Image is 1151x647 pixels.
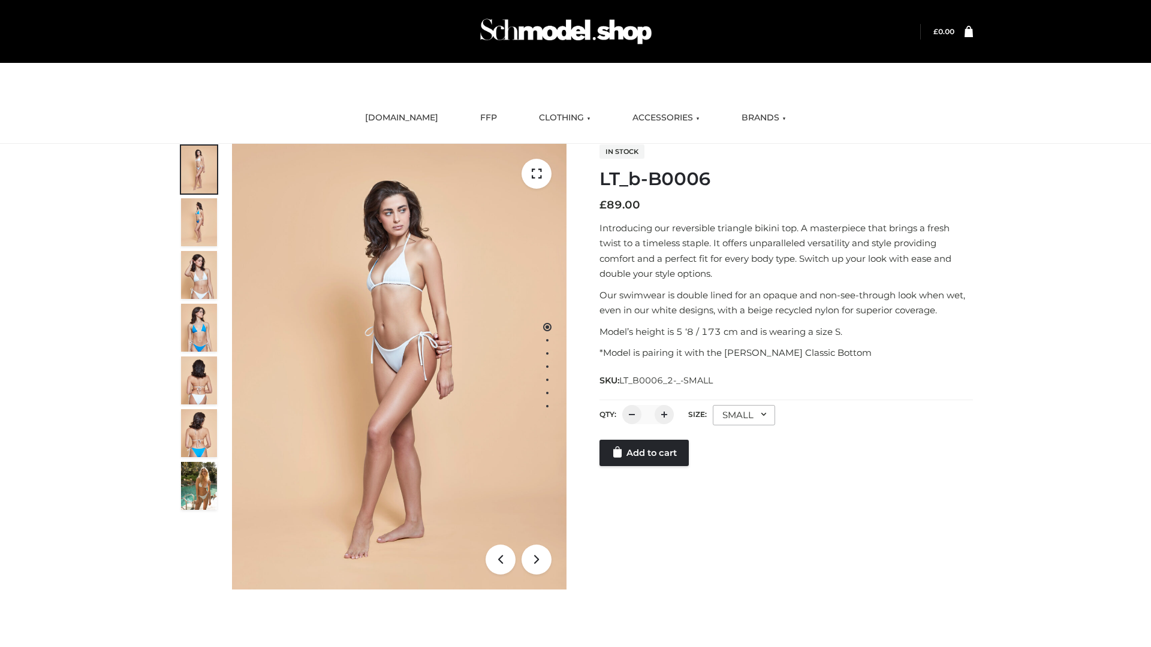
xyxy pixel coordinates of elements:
span: SKU: [599,373,714,388]
img: ArielClassicBikiniTop_CloudNine_AzureSky_OW114ECO_3-scaled.jpg [181,251,217,299]
bdi: 89.00 [599,198,640,211]
img: ArielClassicBikiniTop_CloudNine_AzureSky_OW114ECO_8-scaled.jpg [181,409,217,457]
p: *Model is pairing it with the [PERSON_NAME] Classic Bottom [599,345,973,361]
bdi: 0.00 [933,27,954,36]
span: In stock [599,144,644,159]
img: Schmodel Admin 964 [476,8,656,55]
a: £0.00 [933,27,954,36]
img: Arieltop_CloudNine_AzureSky2.jpg [181,462,217,510]
a: [DOMAIN_NAME] [356,105,447,131]
a: Add to cart [599,440,689,466]
img: ArielClassicBikiniTop_CloudNine_AzureSky_OW114ECO_1 [232,144,567,589]
img: ArielClassicBikiniTop_CloudNine_AzureSky_OW114ECO_2-scaled.jpg [181,198,217,246]
p: Introducing our reversible triangle bikini top. A masterpiece that brings a fresh twist to a time... [599,220,973,282]
label: Size: [688,410,707,419]
a: CLOTHING [530,105,599,131]
a: FFP [471,105,506,131]
span: £ [933,27,938,36]
img: ArielClassicBikiniTop_CloudNine_AzureSky_OW114ECO_7-scaled.jpg [181,356,217,404]
p: Model’s height is 5 ‘8 / 173 cm and is wearing a size S. [599,324,973,340]
img: ArielClassicBikiniTop_CloudNine_AzureSky_OW114ECO_4-scaled.jpg [181,304,217,352]
p: Our swimwear is double lined for an opaque and non-see-through look when wet, even in our white d... [599,288,973,318]
label: QTY: [599,410,616,419]
h1: LT_b-B0006 [599,168,973,190]
a: ACCESSORIES [623,105,709,131]
img: ArielClassicBikiniTop_CloudNine_AzureSky_OW114ECO_1-scaled.jpg [181,146,217,194]
span: £ [599,198,607,211]
a: BRANDS [733,105,795,131]
div: SMALL [713,405,775,425]
span: LT_B0006_2-_-SMALL [619,375,713,386]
